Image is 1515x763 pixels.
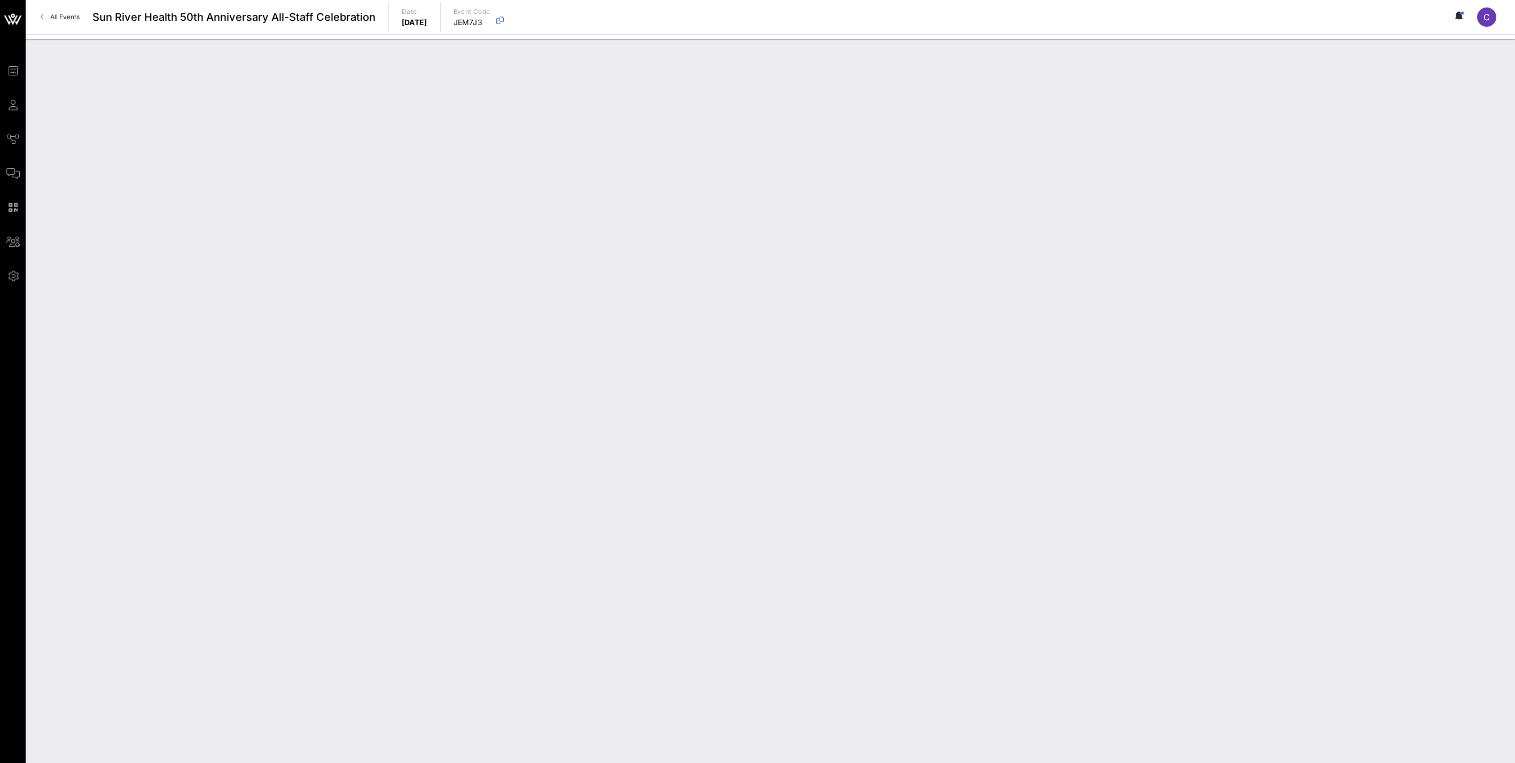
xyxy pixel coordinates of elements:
p: [DATE] [402,17,427,28]
span: Sun River Health 50th Anniversary All-Staff Celebration [92,9,376,25]
p: JEM7J3 [454,17,490,28]
div: C [1477,7,1496,27]
span: C [1483,12,1490,22]
p: Event Code [454,6,490,17]
span: All Events [50,13,80,21]
p: Date [402,6,427,17]
a: All Events [34,9,86,26]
